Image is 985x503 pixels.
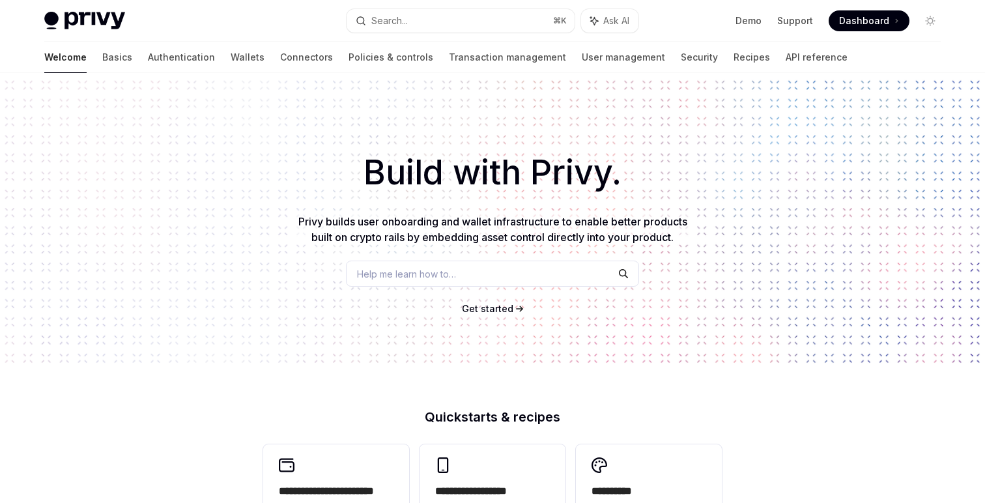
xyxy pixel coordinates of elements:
a: Transaction management [449,42,566,73]
a: Connectors [280,42,333,73]
span: Get started [462,303,513,314]
a: Wallets [231,42,264,73]
button: Search...⌘K [347,9,575,33]
a: Demo [735,14,762,27]
span: Dashboard [839,14,889,27]
a: Support [777,14,813,27]
a: User management [582,42,665,73]
a: Security [681,42,718,73]
a: Dashboard [829,10,909,31]
button: Ask AI [581,9,638,33]
span: ⌘ K [553,16,567,26]
a: API reference [786,42,848,73]
span: Help me learn how to… [357,267,456,281]
img: light logo [44,12,125,30]
a: Basics [102,42,132,73]
a: Policies & controls [349,42,433,73]
h2: Quickstarts & recipes [263,410,722,424]
div: Search... [371,13,408,29]
h1: Build with Privy. [21,147,964,198]
a: Get started [462,302,513,315]
a: Authentication [148,42,215,73]
a: Recipes [734,42,770,73]
button: Toggle dark mode [920,10,941,31]
span: Ask AI [603,14,629,27]
a: Welcome [44,42,87,73]
span: Privy builds user onboarding and wallet infrastructure to enable better products built on crypto ... [298,215,687,244]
